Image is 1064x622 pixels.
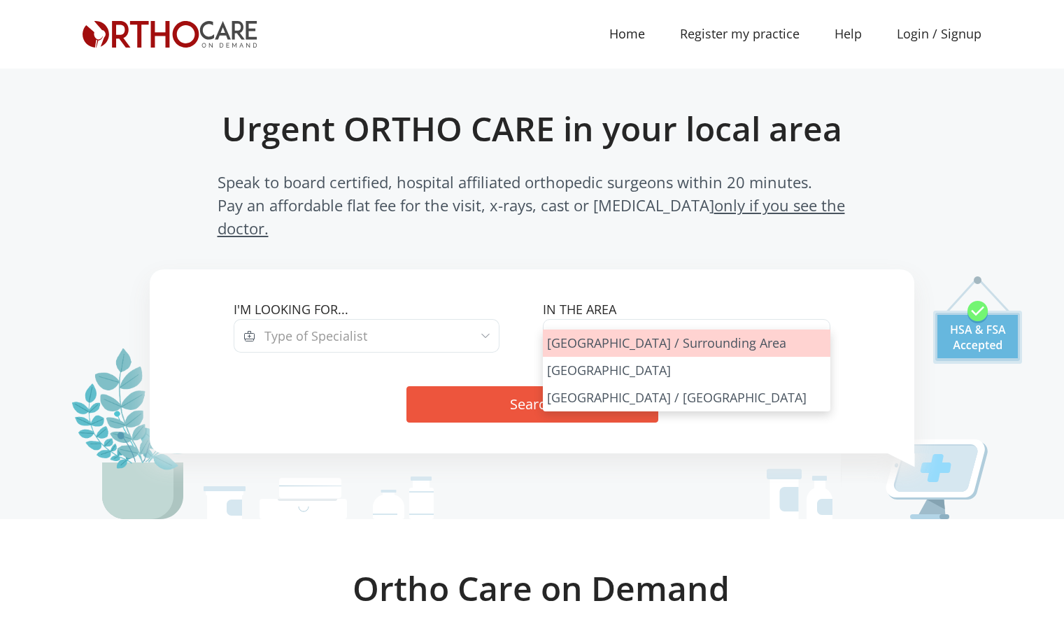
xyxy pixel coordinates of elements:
[264,327,367,344] span: Type of Specialist
[181,108,884,149] h1: Urgent ORTHO CARE in your local area
[543,300,830,319] label: In the area
[543,384,830,411] li: [GEOGRAPHIC_DATA] / [GEOGRAPHIC_DATA]
[592,18,662,50] a: Home
[879,24,999,43] a: Login / Signup
[92,568,991,609] h2: Ortho Care on Demand
[234,300,521,319] label: I'm looking for...
[406,386,658,423] button: Search
[553,327,655,344] span: Please Select City
[543,357,830,384] li: [GEOGRAPHIC_DATA]
[543,330,830,357] li: [GEOGRAPHIC_DATA] / Surrounding Area
[817,18,879,50] a: Help
[218,171,847,240] span: Speak to board certified, hospital affiliated orthopedic surgeons within 20 minutes. Pay an affor...
[662,18,817,50] a: Register my practice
